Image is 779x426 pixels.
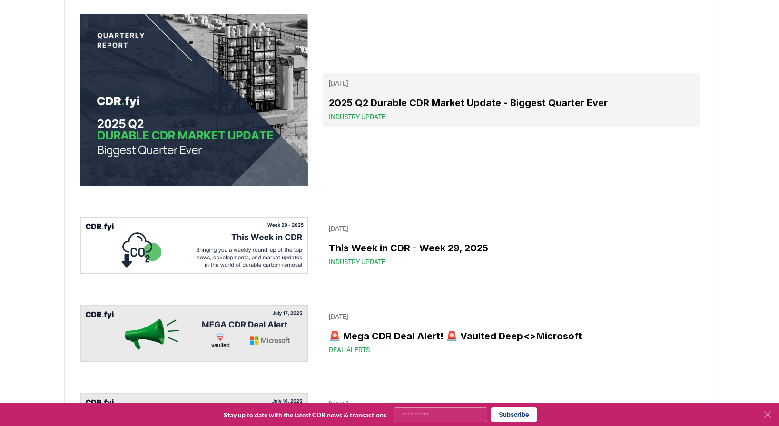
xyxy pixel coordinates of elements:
img: 2025 Q2 Durable CDR Market Update - Biggest Quarter Ever blog post image [80,14,308,186]
h3: 2025 Q2 Durable CDR Market Update - Biggest Quarter Ever [329,96,693,110]
img: This Week in CDR - Week 29, 2025 blog post image [80,217,308,274]
p: [DATE] [329,224,693,233]
p: [DATE] [329,312,693,321]
span: Industry Update [329,112,385,121]
a: [DATE]2025 Q2 Durable CDR Market Update - Biggest Quarter EverIndustry Update [323,73,699,127]
span: Deal Alerts [329,345,370,355]
p: [DATE] [329,399,693,409]
h3: This Week in CDR - Week 29, 2025 [329,241,693,255]
p: [DATE] [329,79,693,88]
img: 🚨 Mega CDR Deal Alert! 🚨 Vaulted Deep<>Microsoft blog post image [80,305,308,362]
h3: 🚨 Mega CDR Deal Alert! 🚨 Vaulted Deep<>Microsoft [329,329,693,343]
span: Industry Update [329,257,385,267]
a: [DATE]🚨 Mega CDR Deal Alert! 🚨 Vaulted Deep<>MicrosoftDeal Alerts [323,306,699,360]
a: [DATE]This Week in CDR - Week 29, 2025Industry Update [323,218,699,272]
